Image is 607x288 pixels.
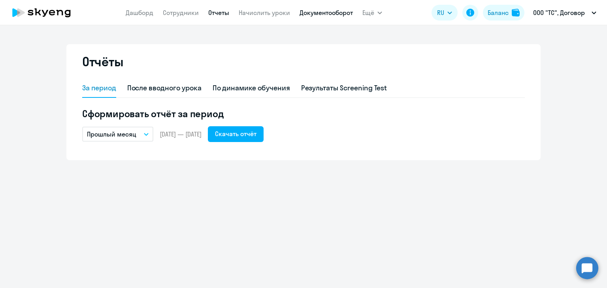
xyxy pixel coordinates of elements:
[82,107,525,120] h5: Сформировать отчёт за период
[208,9,229,17] a: Отчеты
[483,5,524,21] button: Балансbalance
[213,83,290,93] div: По динамике обучения
[488,8,509,17] div: Баланс
[82,127,153,142] button: Прошлый месяц
[87,129,136,139] p: Прошлый месяц
[127,83,202,93] div: После вводного урока
[529,3,600,22] button: ООО "ТС", Договор
[437,8,444,17] span: RU
[215,129,256,138] div: Скачать отчёт
[160,130,202,138] span: [DATE] — [DATE]
[432,5,458,21] button: RU
[533,8,585,17] p: ООО "ТС", Договор
[300,9,353,17] a: Документооборот
[208,126,264,142] button: Скачать отчёт
[512,9,520,17] img: balance
[82,83,116,93] div: За период
[301,83,387,93] div: Результаты Screening Test
[362,5,382,21] button: Ещё
[163,9,199,17] a: Сотрудники
[239,9,290,17] a: Начислить уроки
[362,8,374,17] span: Ещё
[82,54,123,69] h2: Отчёты
[126,9,153,17] a: Дашборд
